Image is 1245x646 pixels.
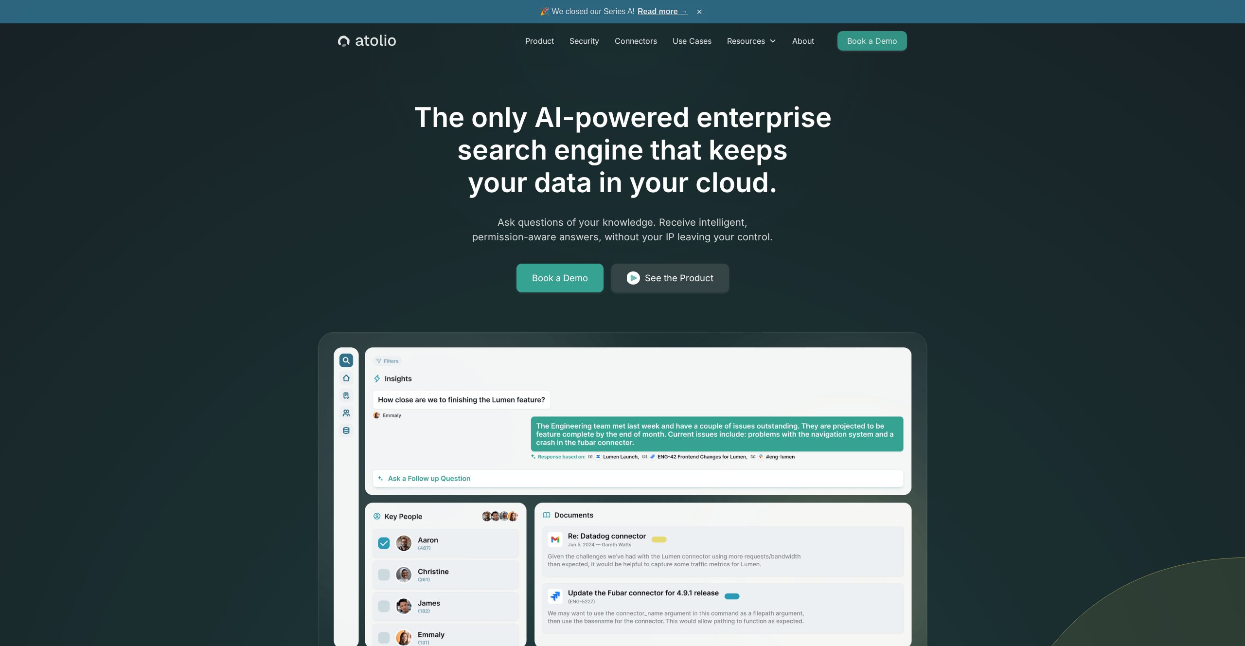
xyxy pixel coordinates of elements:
a: Product [517,31,562,51]
a: Connectors [607,31,665,51]
p: Ask questions of your knowledge. Receive intelligent, permission-aware answers, without your IP l... [436,215,809,244]
a: Read more → [638,7,688,16]
a: Book a Demo [516,264,604,293]
a: About [784,31,822,51]
a: home [338,35,396,47]
div: Resources [727,35,765,47]
a: Book a Demo [837,31,907,51]
button: × [694,6,705,17]
h1: The only AI-powered enterprise search engine that keeps your data in your cloud. [373,101,871,199]
a: See the Product [611,264,729,293]
a: Security [562,31,607,51]
div: Resources [719,31,784,51]
a: Use Cases [665,31,719,51]
div: See the Product [645,271,713,285]
span: 🎉 We closed our Series A! [540,6,688,18]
